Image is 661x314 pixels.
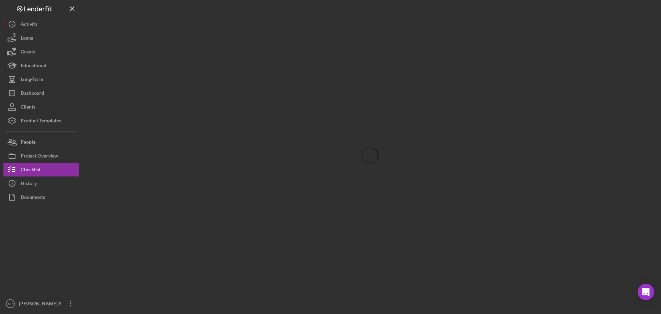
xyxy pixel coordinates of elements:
div: Activity [21,17,38,33]
div: Open Intercom Messenger [638,284,654,300]
button: Loans [3,31,79,45]
button: Project Overview [3,149,79,163]
button: Clients [3,100,79,114]
button: Product Templates [3,114,79,128]
div: Project Overview [21,149,58,164]
div: Loans [21,31,33,47]
button: Grants [3,45,79,59]
div: History [21,176,37,192]
button: Checklist [3,163,79,176]
button: Dashboard [3,86,79,100]
button: History [3,176,79,190]
text: MP [8,302,13,306]
div: Checklist [21,163,41,178]
button: People [3,135,79,149]
button: MP[PERSON_NAME] P [3,297,79,311]
div: Educational [21,59,46,74]
button: Long-Term [3,72,79,86]
button: Documents [3,190,79,204]
div: Grants [21,45,35,60]
div: Documents [21,190,45,206]
div: Long-Term [21,72,43,88]
div: Product Templates [21,114,61,129]
div: Dashboard [21,86,44,102]
div: People [21,135,35,151]
button: Activity [3,17,79,31]
div: [PERSON_NAME] P [17,297,62,312]
button: Educational [3,59,79,72]
div: Clients [21,100,35,115]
